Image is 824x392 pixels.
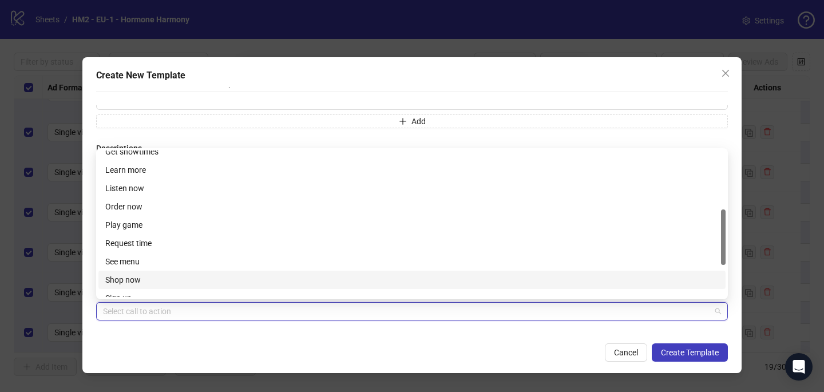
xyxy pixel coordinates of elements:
[721,69,730,78] span: close
[98,179,726,197] div: Listen now
[105,237,719,250] div: Request time
[661,348,719,357] span: Create Template
[105,145,719,158] div: Get showtimes
[411,117,426,126] span: Add
[96,114,728,128] button: Add
[614,348,638,357] span: Cancel
[105,200,719,213] div: Order now
[105,182,719,195] div: Listen now
[98,197,726,216] div: Order now
[96,69,728,82] div: Create New Template
[105,164,719,176] div: Learn more
[652,343,728,362] button: Create Template
[98,252,726,271] div: See menu
[98,289,726,307] div: Sign up
[98,271,726,289] div: Shop now
[98,216,726,234] div: Play game
[98,161,726,179] div: Learn more
[98,234,726,252] div: Request time
[605,343,647,362] button: Cancel
[105,255,719,268] div: See menu
[105,274,719,286] div: Shop now
[98,142,726,161] div: Get showtimes
[105,219,719,231] div: Play game
[105,292,719,304] div: Sign up
[96,142,728,155] h4: Descriptions
[399,117,407,125] span: plus
[716,64,735,82] button: Close
[785,353,813,381] div: Open Intercom Messenger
